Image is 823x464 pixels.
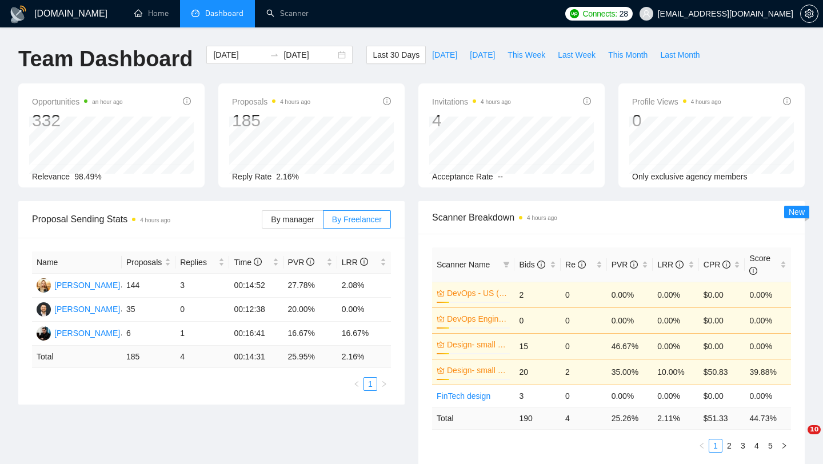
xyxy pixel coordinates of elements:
button: Last Month [654,46,706,64]
span: By manager [271,215,314,224]
span: Last Week [558,49,596,61]
li: Previous Page [695,439,709,453]
td: $0.00 [699,307,745,333]
li: 1 [363,377,377,391]
span: crown [437,315,445,323]
td: 3 [514,385,561,407]
button: setting [800,5,818,23]
td: 0.00% [607,307,653,333]
a: 1 [364,378,377,390]
th: Proposals [122,251,175,274]
img: logo [9,5,27,23]
span: Last Month [660,49,700,61]
a: VP[PERSON_NAME] [37,280,120,289]
span: info-circle [630,261,638,269]
a: OP[PERSON_NAME] [37,304,120,313]
td: 2 [514,282,561,307]
a: searchScanner [266,9,309,18]
td: Total [32,346,122,368]
span: Proposal Sending Stats [32,212,262,226]
td: 185 [122,346,175,368]
a: 5 [764,439,777,452]
td: 0.00% [653,333,699,359]
td: 3 [175,274,229,298]
td: 0.00% [745,282,791,307]
time: 4 hours ago [140,217,170,223]
span: info-circle [749,267,757,275]
td: 15 [514,333,561,359]
td: 0 [514,307,561,333]
span: [DATE] [470,49,495,61]
td: 0.00% [653,307,699,333]
td: 25.26 % [607,407,653,429]
div: 185 [232,110,310,131]
time: 4 hours ago [691,99,721,105]
span: By Freelancer [332,215,382,224]
td: 25.95 % [283,346,337,368]
span: LRR [342,258,368,267]
span: info-circle [360,258,368,266]
span: Acceptance Rate [432,172,493,181]
span: 98.49% [74,172,101,181]
a: 4 [750,439,763,452]
span: info-circle [722,261,730,269]
span: Relevance [32,172,70,181]
span: LRR [657,260,684,269]
div: [PERSON_NAME] [54,279,120,291]
td: $0.00 [699,333,745,359]
td: 00:16:41 [229,322,283,346]
div: [PERSON_NAME] [54,303,120,315]
span: Profile Views [632,95,721,109]
td: 190 [514,407,561,429]
span: crown [437,341,445,349]
span: user [642,10,650,18]
span: Score [749,254,770,275]
a: 2 [723,439,736,452]
td: 10.00% [653,359,699,385]
td: 2.08% [337,274,391,298]
span: This Week [508,49,545,61]
span: 2.16% [276,172,299,181]
span: info-circle [783,97,791,105]
span: info-circle [578,261,586,269]
img: VP [37,278,51,293]
td: 39.88% [745,359,791,385]
td: 144 [122,274,175,298]
span: Proposals [126,256,162,269]
td: 0 [561,282,607,307]
td: 16.67% [337,322,391,346]
span: right [381,381,387,387]
td: 0.00% [745,333,791,359]
td: 00:14:31 [229,346,283,368]
span: [DATE] [432,49,457,61]
a: Design- small business ([GEOGRAPHIC_DATA])(15$) [447,364,508,377]
span: Only exclusive agency members [632,172,748,181]
td: 2.16 % [337,346,391,368]
span: setting [801,9,818,18]
span: Scanner Name [437,260,490,269]
span: info-circle [383,97,391,105]
td: 0.00% [653,282,699,307]
button: Last 30 Days [366,46,426,64]
td: 4 [561,407,607,429]
span: Scanner Breakdown [432,210,791,225]
span: left [698,442,705,449]
span: info-circle [676,261,684,269]
span: Replies [180,256,216,269]
a: 1 [709,439,722,452]
span: info-circle [306,258,314,266]
th: Replies [175,251,229,274]
span: filter [503,261,510,268]
span: Re [565,260,586,269]
td: 16.67% [283,322,337,346]
a: Design- small business ([GEOGRAPHIC_DATA])(4) [447,338,508,351]
a: DevOps - US (no budget) [447,287,508,299]
span: info-circle [183,97,191,105]
span: New [789,207,805,217]
td: 00:12:38 [229,298,283,322]
td: 4 [175,346,229,368]
td: 0.00% [745,307,791,333]
div: 0 [632,110,721,131]
span: crown [437,289,445,297]
td: 27.78% [283,274,337,298]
